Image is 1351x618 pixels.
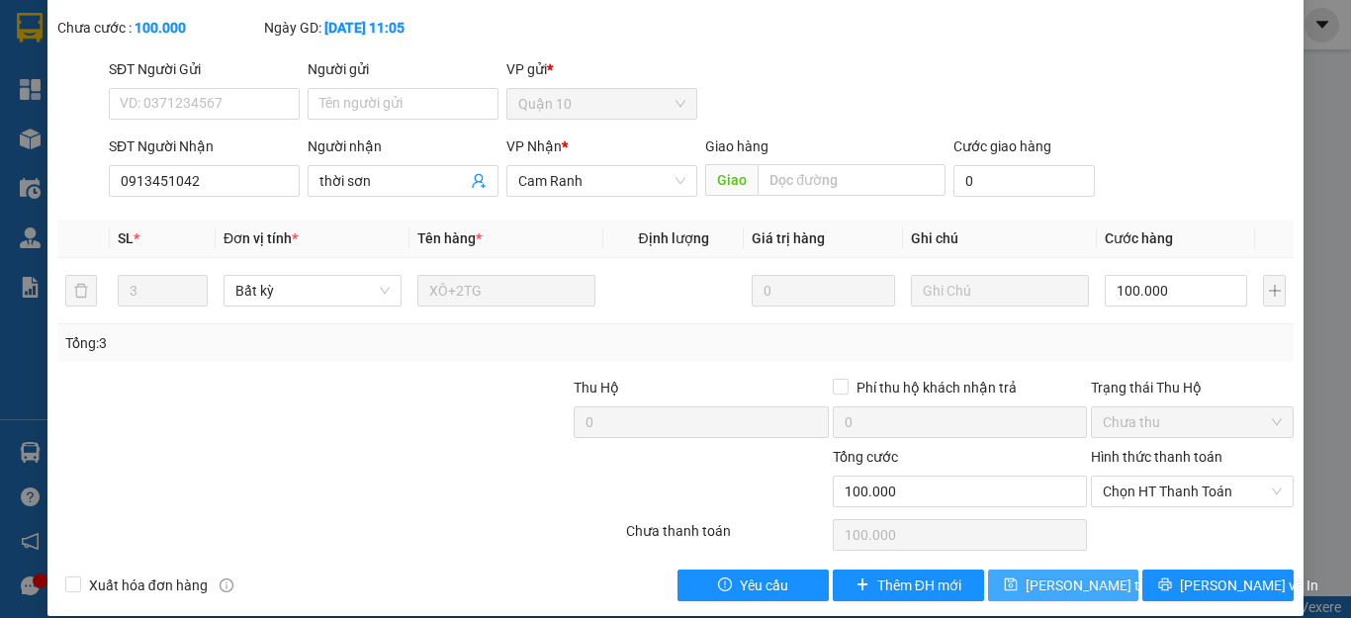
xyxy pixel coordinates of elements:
span: Quận 10 [518,89,685,119]
span: Giao [705,164,758,196]
button: printer[PERSON_NAME] và In [1142,570,1294,601]
label: Hình thức thanh toán [1091,449,1222,465]
span: Giao hàng [705,138,768,154]
span: Yêu cầu [740,574,788,596]
input: Dọc đường [758,164,946,196]
span: printer [1158,577,1172,593]
b: [DATE] 11:05 [324,20,405,36]
th: Ghi chú [903,220,1097,258]
div: Ngày GD: [264,17,467,39]
span: Đơn vị tính [224,230,298,246]
span: Phí thu hộ khách nhận trả [849,377,1025,398]
div: Chưa thanh toán [624,520,831,555]
input: 0 [752,275,894,307]
span: user-add [471,173,487,189]
span: info-circle [220,578,233,592]
span: Chưa thu [1103,407,1282,437]
div: Người gửi [308,58,498,80]
b: 100.000 [135,20,186,36]
input: VD: Bàn, Ghế [417,275,595,307]
span: Chọn HT Thanh Toán [1103,477,1282,506]
input: Cước giao hàng [953,165,1095,197]
span: Xuất hóa đơn hàng [81,574,216,596]
div: Chưa cước : [57,17,260,39]
div: Trạng thái Thu Hộ [1091,377,1294,398]
span: SL [118,230,134,246]
button: exclamation-circleYêu cầu [677,570,829,601]
button: plusThêm ĐH mới [833,570,984,601]
span: exclamation-circle [718,577,732,593]
span: [PERSON_NAME] thay đổi [1026,574,1184,596]
span: plus [856,577,869,593]
label: Cước giao hàng [953,138,1051,154]
div: SĐT Người Nhận [109,135,300,157]
button: plus [1263,275,1286,307]
span: Cam Ranh [518,166,685,196]
button: save[PERSON_NAME] thay đổi [988,570,1139,601]
span: Thêm ĐH mới [877,574,961,596]
button: delete [65,275,97,307]
span: save [1004,577,1018,593]
span: VP Nhận [506,138,562,154]
div: Người nhận [308,135,498,157]
span: Cước hàng [1105,230,1173,246]
span: Giá trị hàng [752,230,825,246]
span: Tổng cước [833,449,898,465]
span: Thu Hộ [574,380,619,396]
div: SĐT Người Gửi [109,58,300,80]
div: VP gửi [506,58,697,80]
span: Định lượng [638,230,708,246]
input: Ghi Chú [911,275,1089,307]
span: Tên hàng [417,230,482,246]
span: Bất kỳ [235,276,390,306]
div: Tổng: 3 [65,332,523,354]
span: [PERSON_NAME] và In [1180,574,1318,596]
